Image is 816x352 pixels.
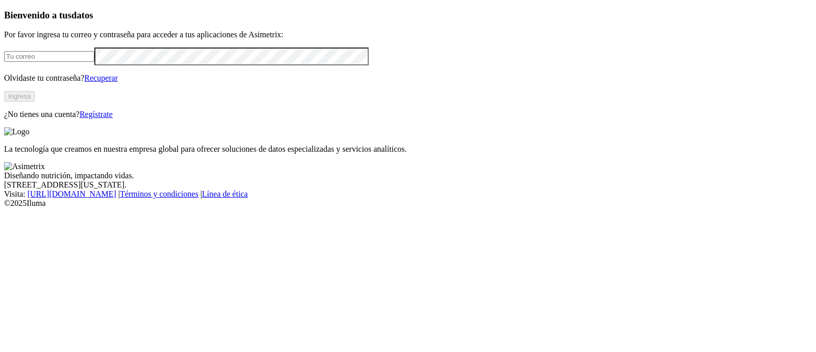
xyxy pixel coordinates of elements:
img: Asimetrix [4,162,45,171]
div: [STREET_ADDRESS][US_STATE]. [4,180,812,190]
a: Recuperar [84,74,118,82]
p: Olvidaste tu contraseña? [4,74,812,83]
div: © 2025 Iluma [4,199,812,208]
p: ¿No tienes una cuenta? [4,110,812,119]
a: Regístrate [80,110,113,119]
div: Visita : | | [4,190,812,199]
button: Ingresa [4,91,35,102]
a: Términos y condiciones [120,190,198,198]
a: Línea de ética [202,190,248,198]
h3: Bienvenido a tus [4,10,812,21]
p: Por favor ingresa tu correo y contraseña para acceder a tus aplicaciones de Asimetrix: [4,30,812,39]
input: Tu correo [4,51,94,62]
span: datos [71,10,93,20]
p: La tecnología que creamos en nuestra empresa global para ofrecer soluciones de datos especializad... [4,145,812,154]
img: Logo [4,127,30,136]
a: [URL][DOMAIN_NAME] [28,190,116,198]
div: Diseñando nutrición, impactando vidas. [4,171,812,180]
